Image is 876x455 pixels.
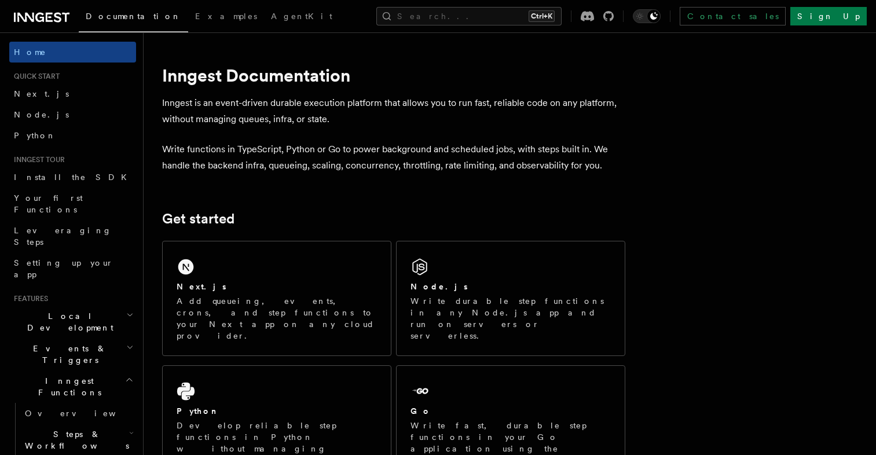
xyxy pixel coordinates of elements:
span: Your first Functions [14,193,83,214]
span: Overview [25,409,144,418]
span: AgentKit [271,12,332,21]
span: Steps & Workflows [20,428,129,452]
h2: Node.js [410,281,468,292]
a: Next.jsAdd queueing, events, crons, and step functions to your Next app on any cloud provider. [162,241,391,356]
kbd: Ctrl+K [529,10,555,22]
a: Get started [162,211,234,227]
button: Inngest Functions [9,370,136,403]
span: Inngest Functions [9,375,125,398]
a: Setting up your app [9,252,136,285]
button: Search...Ctrl+K [376,7,562,25]
a: Home [9,42,136,63]
p: Write functions in TypeScript, Python or Go to power background and scheduled jobs, with steps bu... [162,141,625,174]
a: Overview [20,403,136,424]
a: Node.jsWrite durable step functions in any Node.js app and run on servers or serverless. [396,241,625,356]
button: Events & Triggers [9,338,136,370]
span: Features [9,294,48,303]
span: Leveraging Steps [14,226,112,247]
a: Node.js [9,104,136,125]
p: Add queueing, events, crons, and step functions to your Next app on any cloud provider. [177,295,377,342]
a: Sign Up [790,7,867,25]
span: Documentation [86,12,181,21]
h2: Go [410,405,431,417]
a: Your first Functions [9,188,136,220]
span: Install the SDK [14,173,134,182]
span: Node.js [14,110,69,119]
span: Events & Triggers [9,343,126,366]
a: Contact sales [680,7,786,25]
span: Home [14,46,46,58]
h1: Inngest Documentation [162,65,625,86]
button: Local Development [9,306,136,338]
a: Leveraging Steps [9,220,136,252]
h2: Next.js [177,281,226,292]
button: Toggle dark mode [633,9,661,23]
p: Inngest is an event-driven durable execution platform that allows you to run fast, reliable code ... [162,95,625,127]
span: Python [14,131,56,140]
a: Examples [188,3,264,31]
h2: Python [177,405,219,417]
a: Python [9,125,136,146]
span: Local Development [9,310,126,333]
span: Examples [195,12,257,21]
a: Documentation [79,3,188,32]
a: Next.js [9,83,136,104]
span: Next.js [14,89,69,98]
a: AgentKit [264,3,339,31]
span: Inngest tour [9,155,65,164]
a: Install the SDK [9,167,136,188]
span: Quick start [9,72,60,81]
span: Setting up your app [14,258,113,279]
p: Write durable step functions in any Node.js app and run on servers or serverless. [410,295,611,342]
